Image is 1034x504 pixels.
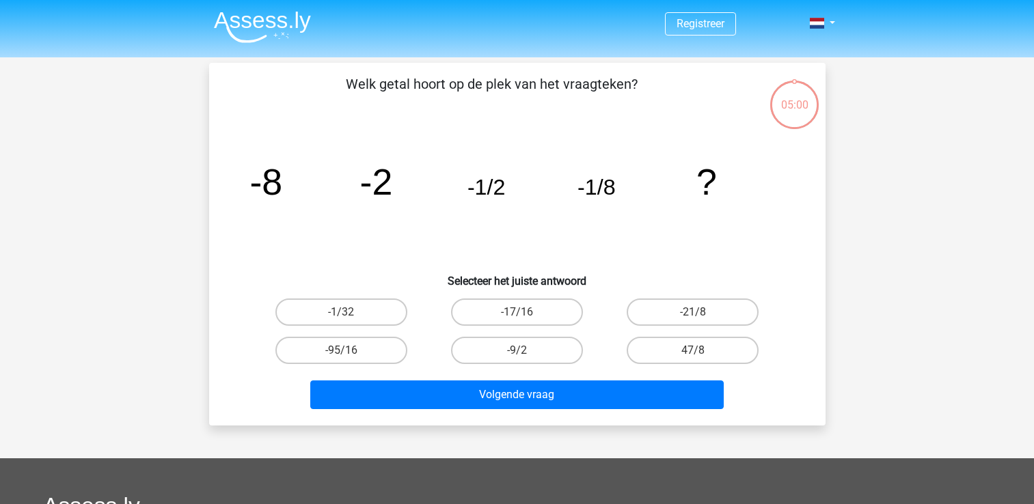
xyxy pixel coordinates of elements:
[627,298,759,326] label: -21/8
[769,79,820,113] div: 05:00
[467,175,505,199] tspan: -1/2
[231,264,804,288] h6: Selecteer het juiste antwoord
[214,11,311,43] img: Assessly
[359,161,392,202] tspan: -2
[231,74,752,115] p: Welk getal hoort op de plek van het vraagteken?
[451,337,583,364] label: -9/2
[451,298,583,326] label: -17/16
[275,337,407,364] label: -95/16
[577,175,616,199] tspan: -1/8
[249,161,282,202] tspan: -8
[310,380,724,409] button: Volgende vraag
[696,161,717,202] tspan: ?
[677,17,724,30] a: Registreer
[275,298,407,326] label: -1/32
[627,337,759,364] label: 47/8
